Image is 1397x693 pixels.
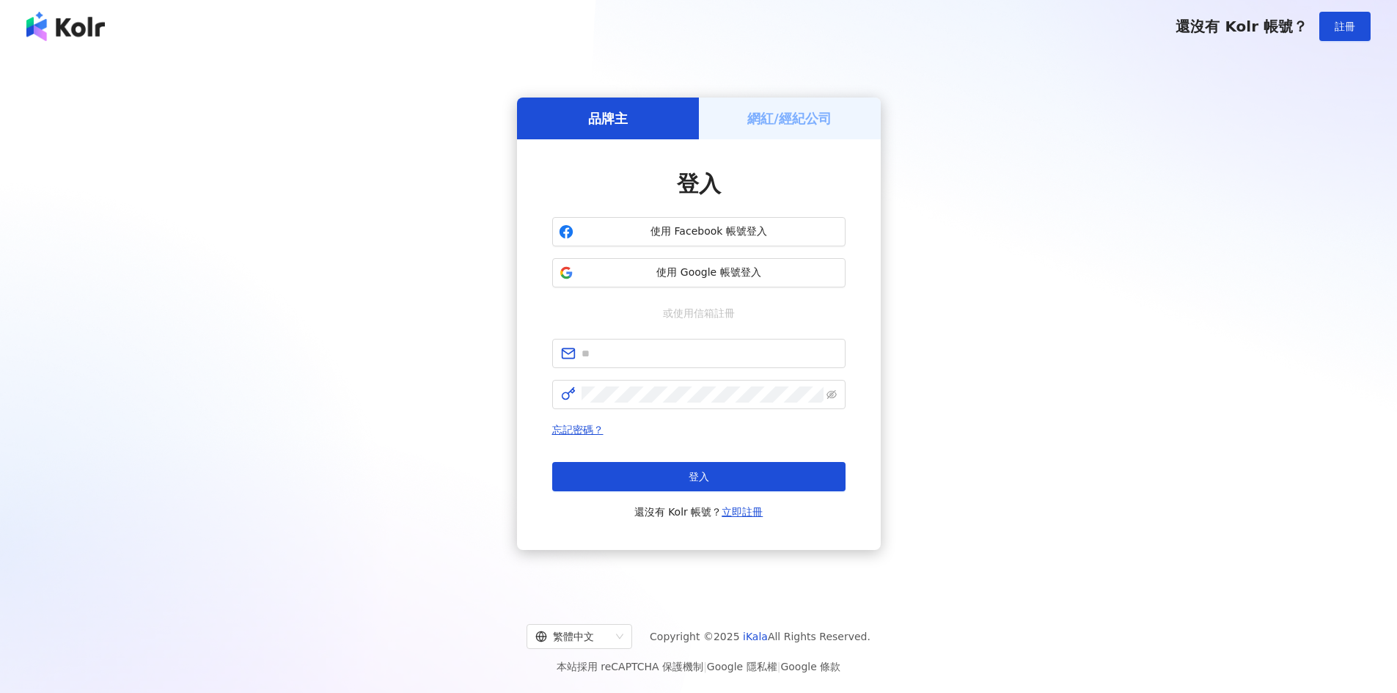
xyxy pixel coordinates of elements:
[677,171,721,197] span: 登入
[743,631,768,642] a: iKala
[689,471,709,483] span: 登入
[826,389,837,400] span: eye-invisible
[557,658,840,675] span: 本站採用 reCAPTCHA 保護機制
[650,628,870,645] span: Copyright © 2025 All Rights Reserved.
[1176,18,1308,35] span: 還沒有 Kolr 帳號？
[703,661,707,672] span: |
[777,661,781,672] span: |
[1319,12,1371,41] button: 註冊
[747,109,832,128] h5: 網紅/經紀公司
[579,224,839,239] span: 使用 Facebook 帳號登入
[579,265,839,280] span: 使用 Google 帳號登入
[780,661,840,672] a: Google 條款
[552,258,846,287] button: 使用 Google 帳號登入
[26,12,105,41] img: logo
[535,625,610,648] div: 繁體中文
[588,109,628,128] h5: 品牌主
[552,424,604,436] a: 忘記密碼？
[1335,21,1355,32] span: 註冊
[552,462,846,491] button: 登入
[634,503,763,521] span: 還沒有 Kolr 帳號？
[707,661,777,672] a: Google 隱私權
[552,217,846,246] button: 使用 Facebook 帳號登入
[653,305,745,321] span: 或使用信箱註冊
[722,506,763,518] a: 立即註冊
